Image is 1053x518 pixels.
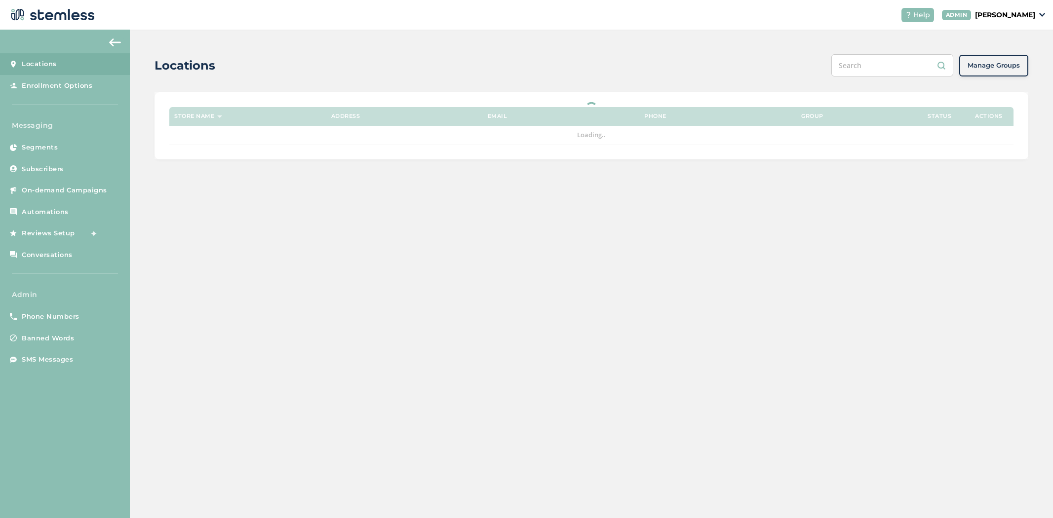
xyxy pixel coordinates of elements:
span: SMS Messages [22,355,73,365]
span: Help [913,10,930,20]
span: Reviews Setup [22,228,75,238]
h2: Locations [155,57,215,74]
span: On-demand Campaigns [22,185,107,195]
p: [PERSON_NAME] [975,10,1035,20]
span: Locations [22,59,57,69]
iframe: Chat Widget [1004,471,1053,518]
span: Subscribers [22,164,64,174]
input: Search [831,54,953,76]
div: ADMIN [942,10,972,20]
img: icon-help-white-03924b79.svg [905,12,911,18]
span: Conversations [22,250,73,260]
span: Banned Words [22,333,74,343]
span: Segments [22,143,58,152]
button: Manage Groups [959,55,1028,76]
span: Phone Numbers [22,312,79,322]
img: icon_down-arrow-small-66adaf34.svg [1039,13,1045,17]
span: Enrollment Options [22,81,92,91]
span: Automations [22,207,69,217]
img: logo-dark-0685b13c.svg [8,5,95,25]
img: icon-arrow-back-accent-c549486e.svg [109,38,121,46]
img: glitter-stars-b7820f95.gif [82,223,102,243]
span: Manage Groups [968,61,1020,71]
